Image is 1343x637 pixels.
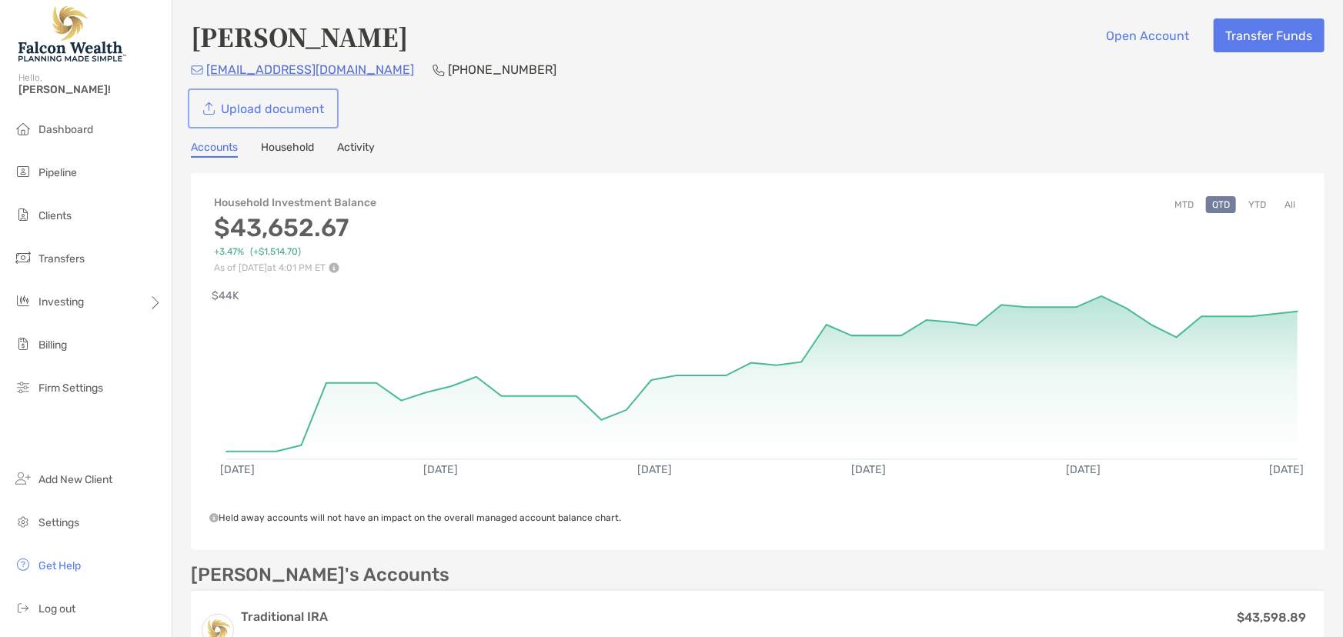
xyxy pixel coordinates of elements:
[1094,18,1201,52] button: Open Account
[14,162,32,181] img: pipeline icon
[261,141,314,158] a: Household
[38,252,85,265] span: Transfers
[214,262,376,273] p: As of [DATE] at 4:01 PM ET
[14,469,32,488] img: add_new_client icon
[206,60,414,79] p: [EMAIL_ADDRESS][DOMAIN_NAME]
[191,92,336,125] a: Upload document
[1206,196,1236,213] button: QTD
[433,64,445,76] img: Phone Icon
[38,516,79,529] span: Settings
[209,512,621,523] span: Held away accounts will not have an impact on the overall managed account balance chart.
[1066,463,1101,476] text: [DATE]
[191,18,408,54] h4: [PERSON_NAME]
[212,290,239,303] text: $44K
[38,559,81,572] span: Get Help
[38,123,93,136] span: Dashboard
[14,335,32,353] img: billing icon
[18,83,162,96] span: [PERSON_NAME]!
[250,246,301,258] span: (+$1,514.70)
[191,65,203,75] img: Email Icon
[38,339,67,352] span: Billing
[191,565,449,585] p: [PERSON_NAME]'s Accounts
[38,602,75,615] span: Log out
[14,599,32,617] img: logout icon
[214,213,376,242] h3: $43,652.67
[38,473,112,486] span: Add New Client
[448,60,556,79] p: [PHONE_NUMBER]
[1269,463,1304,476] text: [DATE]
[329,262,339,273] img: Performance Info
[14,378,32,396] img: firm-settings icon
[14,512,32,531] img: settings icon
[1237,608,1306,627] p: $43,598.89
[214,196,376,209] h4: Household Investment Balance
[14,292,32,310] img: investing icon
[637,463,672,476] text: [DATE]
[214,246,244,258] span: +3.47%
[852,463,887,476] text: [DATE]
[423,463,458,476] text: [DATE]
[1168,196,1200,213] button: MTD
[1242,196,1272,213] button: YTD
[1278,196,1301,213] button: All
[220,463,255,476] text: [DATE]
[38,209,72,222] span: Clients
[14,205,32,224] img: clients icon
[191,141,238,158] a: Accounts
[14,555,32,574] img: get-help icon
[14,248,32,267] img: transfers icon
[14,119,32,138] img: dashboard icon
[241,608,399,626] h3: Traditional IRA
[38,382,103,395] span: Firm Settings
[38,166,77,179] span: Pipeline
[18,6,126,62] img: Falcon Wealth Planning Logo
[1214,18,1325,52] button: Transfer Funds
[38,295,84,308] span: Investing
[337,141,375,158] a: Activity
